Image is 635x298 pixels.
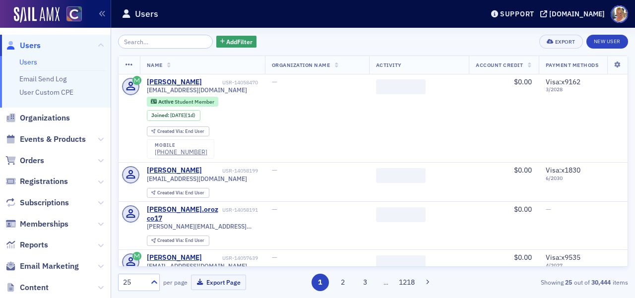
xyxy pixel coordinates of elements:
button: 1 [312,274,329,291]
span: [EMAIL_ADDRESS][DOMAIN_NAME] [147,175,247,182]
a: [PHONE_NUMBER] [155,148,207,156]
a: Orders [5,155,44,166]
span: — [272,166,277,175]
button: Export [539,35,582,49]
span: $0.00 [514,205,532,214]
a: [PERSON_NAME].orozco17 [147,205,221,223]
span: [EMAIL_ADDRESS][DOMAIN_NAME] [147,86,247,94]
div: Created Via: End User [147,236,209,246]
span: Created Via : [157,189,185,196]
span: Visa : x1830 [546,166,580,175]
div: USR-14057639 [203,255,258,261]
span: Content [20,282,49,293]
span: [PERSON_NAME][EMAIL_ADDRESS][DOMAIN_NAME] [147,223,258,230]
div: USR-14058191 [222,207,258,213]
span: Active [158,98,175,105]
div: mobile [155,142,207,148]
div: [PERSON_NAME] [147,78,202,87]
span: Visa : x9535 [546,253,580,262]
span: [EMAIL_ADDRESS][DOMAIN_NAME] [147,262,247,270]
button: [DOMAIN_NAME] [540,10,608,17]
div: USR-14058199 [203,168,258,174]
div: End User [157,190,204,196]
div: Support [500,9,534,18]
span: 4 / 2027 [546,262,602,269]
span: Events & Products [20,134,86,145]
div: Active: Active: Student Member [147,97,219,107]
div: Showing out of items [465,278,628,287]
span: ‌ [376,255,426,270]
span: Organizations [20,113,70,123]
span: Payment Methods [546,61,599,68]
div: Joined: 2025-09-28 00:00:00 [147,110,200,121]
a: Email Send Log [19,74,66,83]
div: Created Via: End User [147,188,209,198]
span: Name [147,61,163,68]
span: $0.00 [514,77,532,86]
a: Organizations [5,113,70,123]
span: Account Credit [476,61,523,68]
a: Registrations [5,176,68,187]
div: End User [157,238,204,243]
span: … [379,278,393,287]
strong: 25 [564,278,574,287]
div: (1d) [170,112,195,119]
div: Created Via: End User [147,126,209,137]
input: Search… [118,35,213,49]
a: Memberships [5,219,68,230]
button: Export Page [191,275,246,290]
button: 2 [334,274,351,291]
span: ‌ [376,207,426,222]
span: Created Via : [157,128,185,134]
span: Registrations [20,176,68,187]
span: ‌ [376,168,426,183]
a: New User [586,35,628,49]
span: Created Via : [157,237,185,243]
span: 3 / 2028 [546,86,602,93]
div: Export [555,39,575,45]
span: Memberships [20,219,68,230]
span: Orders [20,155,44,166]
span: Organization Name [272,61,330,68]
a: Email Marketing [5,261,79,272]
img: SailAMX [14,7,60,23]
a: User Custom CPE [19,88,73,97]
a: View Homepage [60,6,82,23]
span: — [272,77,277,86]
span: Add Filter [226,37,253,46]
h1: Users [135,8,158,20]
span: Profile [611,5,628,23]
span: $0.00 [514,166,532,175]
span: Joined : [151,112,170,119]
span: Users [20,40,41,51]
span: — [272,205,277,214]
div: [DOMAIN_NAME] [549,9,605,18]
span: [DATE] [170,112,186,119]
div: USR-14058470 [203,79,258,86]
div: 25 [123,277,145,288]
span: Activity [376,61,402,68]
a: [PERSON_NAME] [147,253,202,262]
button: 1218 [398,274,416,291]
span: Subscriptions [20,197,69,208]
a: Content [5,282,49,293]
a: Active Student Member [151,98,214,105]
a: Subscriptions [5,197,69,208]
span: Student Member [175,98,214,105]
span: — [546,205,551,214]
span: $0.00 [514,253,532,262]
a: Users [19,58,37,66]
a: Reports [5,239,48,250]
a: Events & Products [5,134,86,145]
img: SailAMX [66,6,82,22]
a: Users [5,40,41,51]
strong: 30,444 [590,278,613,287]
label: per page [163,278,188,287]
button: 3 [357,274,374,291]
a: [PERSON_NAME] [147,166,202,175]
